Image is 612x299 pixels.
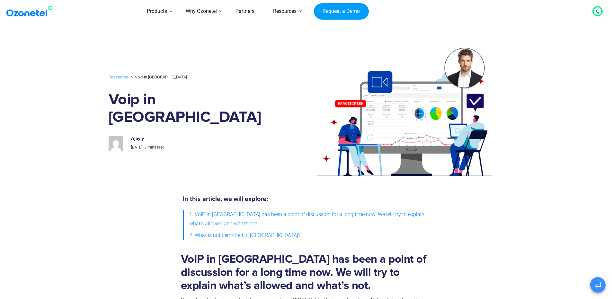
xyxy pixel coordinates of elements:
[109,73,128,81] a: Resources
[590,277,606,293] button: Open chat
[109,91,273,126] h1: Voip in [GEOGRAPHIC_DATA]
[189,230,300,241] a: 2. What is not permitted in [GEOGRAPHIC_DATA]?
[189,210,427,229] span: 1. VoIP in [GEOGRAPHIC_DATA] has been a point of discussion for a long time now. We will try to e...
[131,144,267,151] p: |
[181,254,426,291] strong: VoIP in [GEOGRAPHIC_DATA] has been a point of discussion for a long time now. We will try to expl...
[131,136,267,141] h6: Ajay y
[183,196,427,202] h5: In this article, we will explore:
[144,145,146,149] span: 3
[189,209,427,230] a: 1. VoIP in [GEOGRAPHIC_DATA] has been a point of discussion for a long time now. We will try to e...
[314,3,369,20] a: Request a Demo
[189,231,300,240] span: 2. What is not permitted in [GEOGRAPHIC_DATA]?
[109,136,123,151] img: ca79e7ff75a4a49ece3c360be6bc1c9ae11b1190ab38fa3a42769ffe2efab0fe
[147,145,164,149] span: mins read
[131,145,142,149] span: [DATE]
[129,73,187,81] li: Voip in [GEOGRAPHIC_DATA]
